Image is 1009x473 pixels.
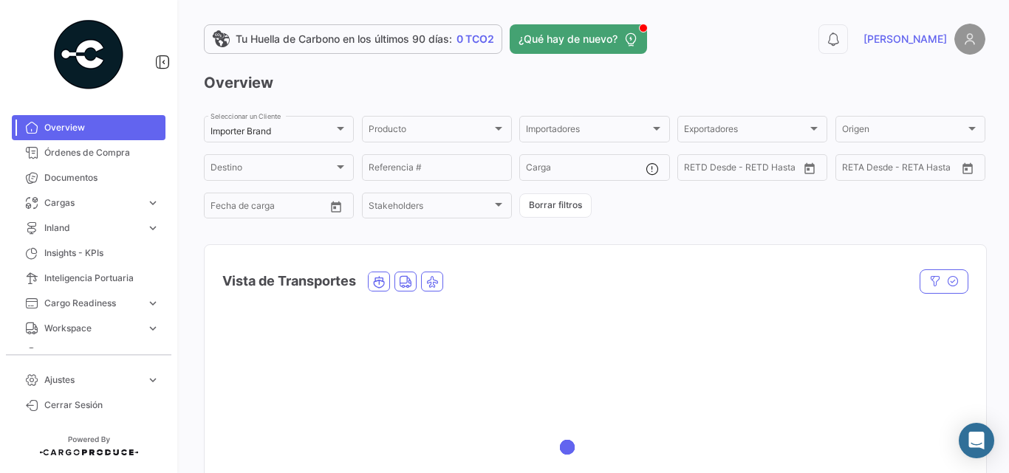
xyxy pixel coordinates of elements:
[44,221,140,235] span: Inland
[146,322,160,335] span: expand_more
[395,272,416,291] button: Land
[146,297,160,310] span: expand_more
[369,126,492,137] span: Producto
[422,272,442,291] button: Air
[44,246,160,260] span: Insights - KPIs
[211,203,237,213] input: Desde
[369,272,389,291] button: Ocean
[236,32,452,46] span: Tu Huella de Carbono en los últimos 90 días:
[44,297,140,310] span: Cargo Readiness
[44,322,140,335] span: Workspace
[146,221,160,235] span: expand_more
[44,146,160,159] span: Órdenes de Compra
[146,196,160,210] span: expand_more
[519,32,618,46] span: ¿Qué hay de nuevo?
[721,165,776,175] input: Hasta
[222,271,356,291] h4: Vista de Transportes
[247,203,302,213] input: Hasta
[44,398,160,412] span: Cerrar Sesión
[52,18,126,92] img: powered-by.png
[957,157,979,179] button: Open calendar
[44,373,140,387] span: Ajustes
[842,126,965,137] span: Origen
[526,126,649,137] span: Importadores
[519,193,592,218] button: Borrar filtros
[44,347,160,360] span: Programas
[211,165,334,175] span: Destino
[798,157,821,179] button: Open calendar
[959,423,994,458] div: Abrir Intercom Messenger
[204,24,502,54] a: Tu Huella de Carbono en los últimos 90 días:0 TCO2
[44,171,160,184] span: Documentos
[12,241,165,266] a: Insights - KPIs
[12,266,165,291] a: Inteligencia Portuaria
[369,203,492,213] span: Stakeholders
[12,165,165,190] a: Documentos
[12,140,165,165] a: Órdenes de Compra
[842,165,869,175] input: Desde
[146,373,160,387] span: expand_more
[12,115,165,140] a: Overview
[325,196,347,218] button: Open calendar
[12,341,165,366] a: Programas
[510,24,647,54] button: ¿Qué hay de nuevo?
[204,72,985,93] h3: Overview
[879,165,934,175] input: Hasta
[684,165,711,175] input: Desde
[44,196,140,210] span: Cargas
[44,272,160,285] span: Inteligencia Portuaria
[863,32,947,46] span: [PERSON_NAME]
[44,121,160,134] span: Overview
[684,126,807,137] span: Exportadores
[211,125,271,137] mat-select-trigger: Importer Brand
[954,24,985,55] img: placeholder-user.png
[456,32,494,46] span: 0 TCO2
